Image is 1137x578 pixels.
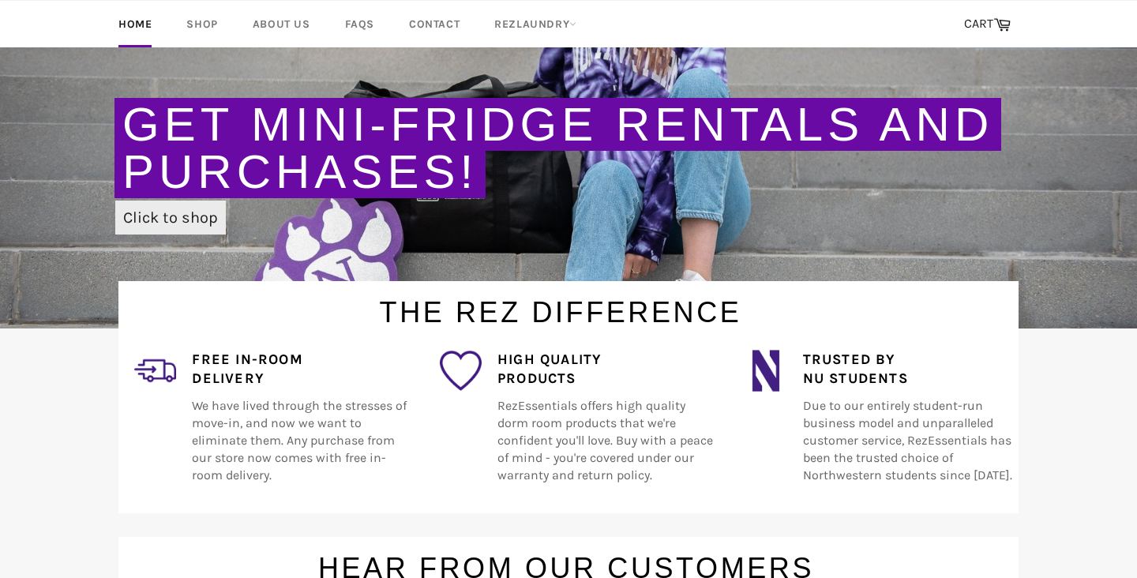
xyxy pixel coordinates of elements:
a: Click to shop [115,201,226,235]
img: favorite_1.png [440,350,482,392]
img: northwestern_wildcats_tiny.png [745,350,786,392]
a: FAQs [329,1,390,47]
div: RezEssentials offers high quality dorm room products that we're confident you'll love. Buy with a... [482,350,713,502]
div: Due to our entirely student-run business model and unparalleled customer service, RezEssentials h... [787,350,1019,502]
div: We have lived through the stresses of move-in, and now we want to eliminate them. Any purchase fr... [176,350,407,502]
a: Home [103,1,167,47]
a: CART [956,8,1019,41]
a: About Us [237,1,326,47]
a: RezLaundry [478,1,592,47]
a: Get Mini-Fridge Rentals and Purchases! [122,98,993,198]
img: delivery_2.png [134,350,176,392]
h4: Free In-Room Delivery [192,350,407,389]
h4: Trusted by NU Students [803,350,1019,389]
a: Contact [393,1,475,47]
h4: High Quality Products [497,350,713,389]
h1: The Rez Difference [103,281,1019,332]
a: Shop [171,1,233,47]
